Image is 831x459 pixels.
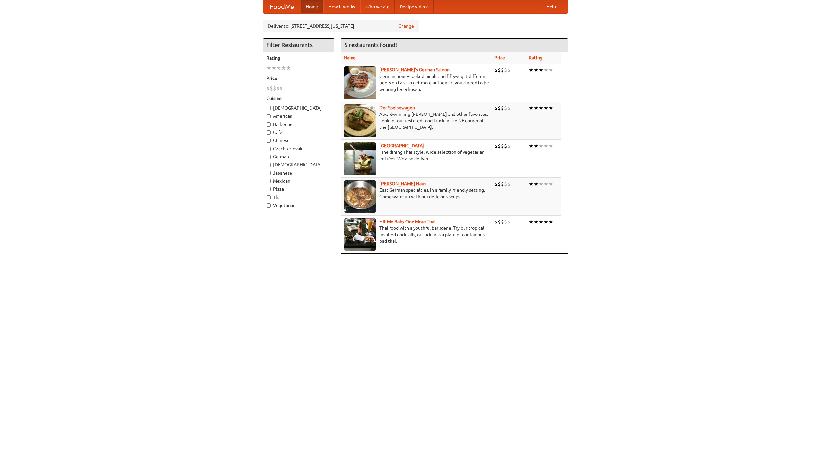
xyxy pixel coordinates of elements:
a: [PERSON_NAME]'s German Saloon [379,67,450,72]
li: $ [504,142,507,150]
li: ★ [534,142,539,150]
a: Who we are [360,0,395,13]
a: Name [344,55,356,60]
label: Mexican [267,178,331,184]
input: Japanese [267,171,271,175]
li: ★ [543,104,548,112]
li: $ [494,66,498,74]
input: Czech / Slovak [267,147,271,151]
li: ★ [548,180,553,187]
h5: Cuisine [267,95,331,102]
label: [DEMOGRAPHIC_DATA] [267,162,331,168]
li: ★ [548,218,553,225]
li: ★ [539,142,543,150]
a: Price [494,55,505,60]
li: $ [501,180,504,187]
li: ★ [548,104,553,112]
li: ★ [543,218,548,225]
p: Thai food with a youthful bar scene. Try our tropical inspired cocktails, or tuck into a plate of... [344,225,489,244]
li: $ [507,218,511,225]
li: $ [279,85,283,92]
input: Chinese [267,139,271,143]
li: ★ [539,104,543,112]
li: $ [498,180,501,187]
label: Czech / Slovak [267,145,331,152]
li: $ [504,180,507,187]
li: ★ [529,218,534,225]
input: Vegetarian [267,203,271,208]
a: Rating [529,55,542,60]
label: Vegetarian [267,202,331,209]
a: Recipe videos [395,0,434,13]
li: ★ [539,66,543,74]
img: esthers.jpg [344,66,376,99]
input: [DEMOGRAPHIC_DATA] [267,163,271,167]
li: ★ [286,65,291,72]
label: Chinese [267,137,331,144]
li: $ [507,104,511,112]
li: $ [501,104,504,112]
a: [GEOGRAPHIC_DATA] [379,143,424,148]
li: ★ [548,66,553,74]
li: ★ [534,66,539,74]
input: German [267,155,271,159]
input: American [267,114,271,118]
li: ★ [534,104,539,112]
input: Mexican [267,179,271,183]
li: ★ [271,65,276,72]
a: Help [541,0,561,13]
li: ★ [534,218,539,225]
li: ★ [529,66,534,74]
input: Thai [267,195,271,199]
li: ★ [534,180,539,187]
h5: Price [267,75,331,81]
a: Hit Me Baby One More Thai [379,219,436,224]
a: [PERSON_NAME] Haus [379,181,426,186]
li: ★ [529,180,534,187]
ng-pluralize: 5 restaurants found! [344,42,397,48]
li: ★ [276,65,281,72]
li: ★ [281,65,286,72]
li: $ [504,218,507,225]
input: Barbecue [267,122,271,127]
li: $ [504,66,507,74]
li: $ [501,142,504,150]
li: $ [494,218,498,225]
li: ★ [539,180,543,187]
li: $ [501,66,504,74]
li: ★ [267,65,271,72]
img: kohlhaus.jpg [344,180,376,213]
a: How it works [323,0,360,13]
label: American [267,113,331,119]
a: Der Speisewagen [379,105,415,110]
li: ★ [543,180,548,187]
label: Pizza [267,186,331,192]
label: Thai [267,194,331,200]
li: $ [507,180,511,187]
h4: Filter Restaurants [263,39,334,52]
p: German home-cooked meals and fifty-eight different beers on tap. To get more authentic, you'd nee... [344,73,489,92]
li: ★ [543,66,548,74]
li: $ [507,142,511,150]
li: $ [276,85,279,92]
li: $ [507,66,511,74]
div: Deliver to: [STREET_ADDRESS][US_STATE] [263,20,419,32]
li: $ [270,85,273,92]
li: ★ [548,142,553,150]
label: [DEMOGRAPHIC_DATA] [267,105,331,111]
input: Cafe [267,130,271,135]
p: Award-winning [PERSON_NAME] and other favorites. Look for our restored food truck in the NE corne... [344,111,489,130]
li: $ [501,218,504,225]
p: East German specialties, in a family-friendly setting. Come warm up with our delicious soups. [344,187,489,200]
li: $ [498,218,501,225]
li: $ [273,85,276,92]
li: $ [498,66,501,74]
li: $ [494,142,498,150]
li: ★ [539,218,543,225]
a: Home [301,0,323,13]
li: ★ [529,104,534,112]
